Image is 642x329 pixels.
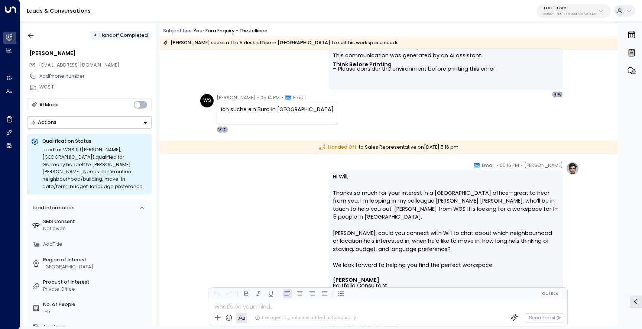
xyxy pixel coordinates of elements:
strong: Think Before Printing [333,61,392,68]
div: WS [200,94,214,107]
span: [PERSON_NAME] [217,94,255,101]
p: TOG - Fora [543,6,597,10]
div: Not given [43,225,149,232]
div: • [94,29,97,41]
label: Product of Interest [43,279,149,286]
div: W [556,91,563,98]
div: Actions [31,119,56,125]
span: Portfolio Consultant [333,283,387,288]
div: The agent signature is added automatically [255,315,356,321]
span: Handoff Completed [100,32,148,38]
span: Subject Line: [163,28,193,34]
div: 1-5 [43,308,149,315]
button: TOG - Fora24bbb2f3-cf28-4415-a26f-20e170838bf4 [536,4,611,18]
span: • [282,94,283,101]
div: Lead Information [30,204,74,212]
span: • [521,162,523,169]
p: Hi Will, Thanks so much for your interest in a [GEOGRAPHIC_DATA] office—great to hear from you. I... [333,173,559,277]
div: Button group with a nested menu [27,116,152,129]
span: w.g.swain75+11@gmail.com [39,62,119,69]
div: H [552,91,558,98]
div: E [221,126,228,133]
div: W [217,126,223,133]
button: Cc|Bcc [539,290,561,297]
p: Qualification Status [42,138,147,145]
div: Lead for WGS 11 ([PERSON_NAME], [GEOGRAPHIC_DATA]) qualified for Germany handoff to [PERSON_NAME]... [42,146,147,190]
label: Region of Interest [43,257,149,264]
div: to Sales Representative on [DATE] 5:16 pm [160,141,618,154]
div: Private Office [43,286,149,293]
span: • [496,162,498,169]
button: Redo [225,289,234,299]
div: WGS 11 [39,84,152,91]
span: | [549,291,550,296]
span: [PERSON_NAME] [524,162,563,169]
div: Ich suche ein Büro in [GEOGRAPHIC_DATA] [221,106,334,114]
p: 24bbb2f3-cf28-4415-a26f-20e170838bf4 [543,13,597,16]
div: AddPhone number [39,73,152,80]
a: Leads & Conversations [27,7,91,14]
span: 05:14 PM [260,94,280,101]
span: Email [482,162,495,169]
div: AI Mode [39,101,59,109]
span: Cc Bcc [542,291,558,296]
div: [PERSON_NAME] seeks a 1 to 5 desk office in [GEOGRAPHIC_DATA] to suit his workspace needs [163,39,399,46]
span: Handed Off [319,144,357,151]
div: [PERSON_NAME] [29,49,152,58]
span: • [257,94,259,101]
button: Actions [27,116,152,129]
div: Your Fora Enquiry - The Jellicoe [194,28,267,35]
span: 05:16 PM [500,162,519,169]
label: SMS Consent [43,218,149,225]
img: profile-logo.png [566,162,579,175]
label: No. of People [43,301,149,308]
div: AddTitle [43,241,149,248]
span: Email [293,94,306,101]
font: [PERSON_NAME] [333,276,379,284]
span: [EMAIL_ADDRESS][DOMAIN_NAME] [39,62,119,68]
button: Undo [212,289,221,299]
div: [GEOGRAPHIC_DATA] [43,264,149,271]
